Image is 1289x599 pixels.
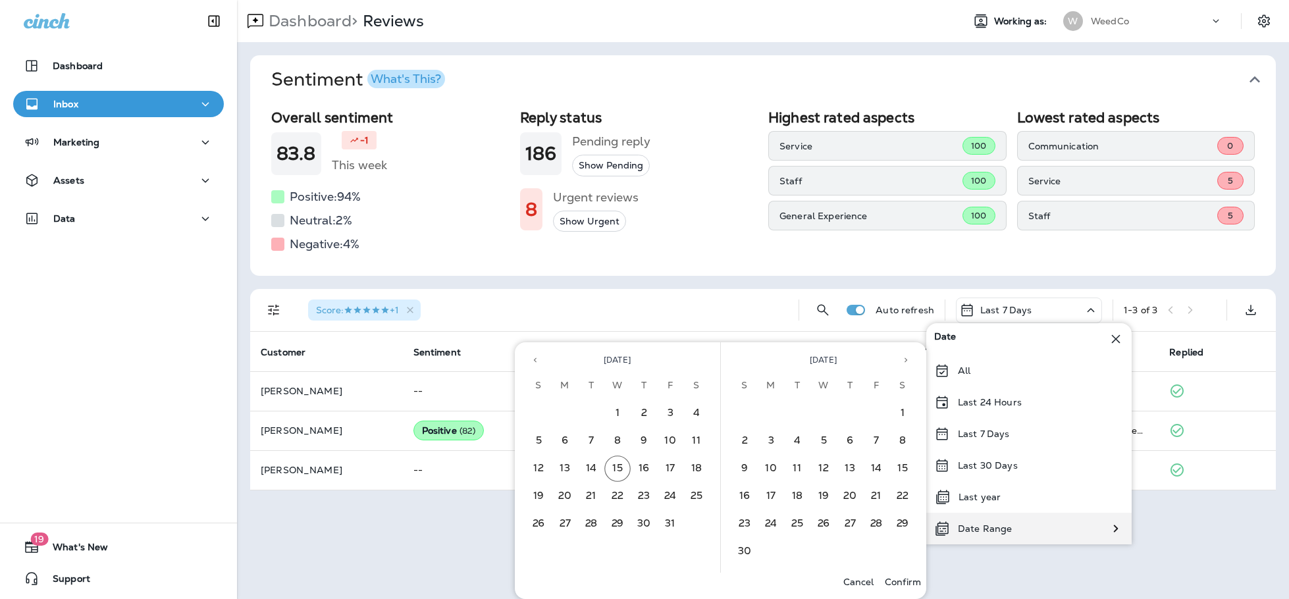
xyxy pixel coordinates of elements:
p: Last year [959,492,1001,502]
button: Support [13,565,224,592]
button: 9 [731,456,758,482]
p: -1 [360,134,369,147]
button: Confirm [880,573,926,591]
span: Thursday [838,373,862,399]
button: Assets [13,167,224,194]
button: 8 [889,428,916,454]
span: 19 [30,533,48,546]
p: Confirm [885,577,921,587]
div: SentimentWhat's This? [250,104,1276,276]
button: Export as CSV [1238,297,1264,323]
p: Service [1028,176,1218,186]
span: Tuesday [785,373,809,399]
span: Thursday [632,373,656,399]
h5: Urgent reviews [553,187,639,208]
button: 30 [731,538,758,565]
button: Settings [1252,9,1276,33]
button: 20 [837,483,863,509]
p: Dashboard > [263,11,357,31]
button: 26 [525,511,552,537]
p: Assets [53,175,84,186]
p: Staff [1028,211,1218,221]
button: 26 [810,511,837,537]
span: Sunday [527,373,550,399]
span: ( 82 ) [460,425,476,436]
button: 6 [837,428,863,454]
button: Next month [896,350,916,370]
button: 1 [604,400,631,427]
button: 11 [683,428,710,454]
button: 14 [863,456,889,482]
button: 23 [631,483,657,509]
h2: Overall sentiment [271,109,510,126]
button: 8 [604,428,631,454]
span: Support [39,573,90,589]
span: Customer [261,346,323,358]
button: 2 [631,400,657,427]
button: 17 [657,456,683,482]
button: Previous month [525,350,545,370]
button: Collapse Sidebar [196,8,232,34]
span: Saturday [685,373,708,399]
button: 5 [810,428,837,454]
p: Data [53,213,76,224]
span: 5 [1228,175,1233,186]
button: 16 [731,483,758,509]
span: 100 [971,140,986,151]
button: 2 [731,428,758,454]
span: 5 [1228,210,1233,221]
button: Filters [261,297,287,323]
button: 21 [578,483,604,509]
button: 22 [889,483,916,509]
button: Show Urgent [553,211,626,232]
button: 13 [837,456,863,482]
button: 7 [578,428,604,454]
h2: Reply status [520,109,758,126]
button: 28 [863,511,889,537]
span: Monday [553,373,577,399]
p: Last 30 Days [958,460,1018,471]
span: Friday [864,373,888,399]
p: Communication [1028,141,1218,151]
div: Positive [413,421,485,440]
span: [DATE] [604,355,631,365]
button: 28 [578,511,604,537]
p: [PERSON_NAME] [261,425,392,436]
button: 21 [863,483,889,509]
h1: Sentiment [271,68,445,91]
button: 31 [657,511,683,537]
button: 15 [889,456,916,482]
button: 12 [810,456,837,482]
span: Sentiment [413,347,461,358]
p: Service [779,141,962,151]
button: Inbox [13,91,224,117]
button: 13 [552,456,578,482]
button: 17 [758,483,784,509]
button: 24 [758,511,784,537]
div: 1 - 3 of 3 [1124,305,1157,315]
span: Customer [261,347,305,358]
div: Score:5 Stars+1 [308,299,421,321]
button: 24 [657,483,683,509]
button: 29 [604,511,631,537]
span: 100 [971,175,986,186]
span: Replied [1169,347,1203,358]
button: 4 [683,400,710,427]
h5: Positive: 94 % [290,186,361,207]
button: 4 [784,428,810,454]
span: Replied [1169,346,1221,358]
button: 29 [889,511,916,537]
span: Date [934,331,957,347]
p: Date Range [958,523,1012,534]
p: Inbox [53,99,78,109]
p: Auto refresh [876,305,934,315]
p: WeedCo [1091,16,1129,26]
button: Dashboard [13,53,224,79]
button: 18 [683,456,710,482]
h1: 8 [525,199,537,221]
button: SentimentWhat's This? [261,55,1286,104]
span: Sunday [733,373,756,399]
button: 3 [758,428,784,454]
td: -- [403,371,544,411]
span: Sentiment [413,346,478,358]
